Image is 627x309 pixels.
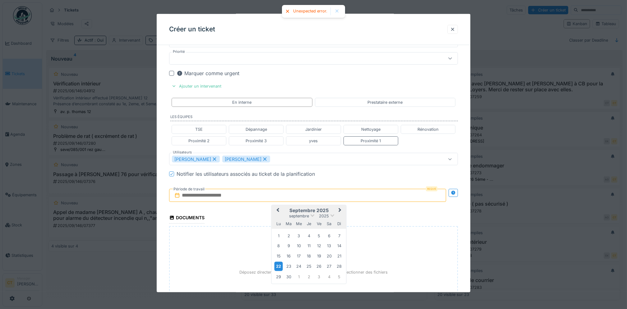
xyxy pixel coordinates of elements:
div: Choose jeudi 18 septembre 2025 [305,252,313,260]
div: Choose samedi 13 septembre 2025 [325,242,333,250]
div: Choose mardi 16 septembre 2025 [284,252,293,260]
div: Prestataire externe [367,99,403,105]
div: Choose vendredi 12 septembre 2025 [315,242,323,250]
div: Choose mardi 2 septembre 2025 [284,231,293,240]
button: Previous Month [272,206,282,216]
span: 2025 [319,214,329,218]
div: Choose samedi 4 octobre 2025 [325,272,333,281]
div: Choose samedi 6 septembre 2025 [325,231,333,240]
div: Choose mercredi 1 octobre 2025 [295,272,303,281]
h3: Créer un ticket [169,25,215,33]
label: Les équipes [170,114,458,121]
div: Proximité 2 [188,138,210,144]
div: Marquer comme urgent [177,70,239,77]
span: septembre [289,214,309,218]
div: yves [309,138,318,144]
div: En interne [232,99,251,105]
div: Choose jeudi 11 septembre 2025 [305,242,313,250]
div: lundi [274,220,283,228]
div: vendredi [315,220,323,228]
div: Choose mercredi 17 septembre 2025 [295,252,303,260]
div: Choose lundi 8 septembre 2025 [274,242,283,250]
div: Choose lundi 1 septembre 2025 [274,231,283,240]
div: Jardinier [305,126,322,132]
div: Choose vendredi 19 septembre 2025 [315,252,323,260]
div: Choose vendredi 5 septembre 2025 [315,231,323,240]
div: Choose vendredi 3 octobre 2025 [315,272,323,281]
div: Choose samedi 20 septembre 2025 [325,252,333,260]
div: Choose lundi 15 septembre 2025 [274,252,283,260]
label: Utilisateurs [172,150,193,155]
div: jeudi [305,220,313,228]
div: Choose lundi 22 septembre 2025 [274,262,283,271]
div: Nettoyage [361,126,380,132]
div: Dépannage [246,126,267,132]
div: Choose mardi 23 septembre 2025 [284,262,293,270]
div: Rénovation [417,126,439,132]
div: Choose mercredi 10 septembre 2025 [295,242,303,250]
div: Choose dimanche 5 octobre 2025 [335,272,343,281]
div: Choose mardi 30 septembre 2025 [284,272,293,281]
div: Choose dimanche 21 septembre 2025 [335,252,343,260]
div: Choose samedi 27 septembre 2025 [325,262,333,270]
div: Choose mardi 9 septembre 2025 [284,242,293,250]
div: Choose mercredi 24 septembre 2025 [295,262,303,270]
div: Ajouter un intervenant [169,82,224,90]
div: Proximité 3 [246,138,267,144]
div: mercredi [295,220,303,228]
p: Déposez directement des fichiers ici, ou cliquez pour sélectionner des fichiers [239,269,388,275]
div: Month septembre, 2025 [274,231,344,282]
div: [PERSON_NAME] [172,156,220,162]
div: mardi [284,220,293,228]
div: Choose jeudi 2 octobre 2025 [305,272,313,281]
button: Next Month [336,206,346,216]
div: Notifier les utilisateurs associés au ticket de la planification [177,170,315,178]
div: Choose mercredi 3 septembre 2025 [295,231,303,240]
div: dimanche [335,220,343,228]
div: Requis [426,186,437,191]
div: Choose jeudi 4 septembre 2025 [305,231,313,240]
div: TSE [195,126,203,132]
div: Unexpected error. [293,9,327,14]
div: Proximité 1 [361,138,381,144]
div: Choose jeudi 25 septembre 2025 [305,262,313,270]
label: Période de travail [173,186,205,193]
h2: septembre 2025 [272,208,346,213]
div: samedi [325,220,333,228]
div: Choose lundi 29 septembre 2025 [274,272,283,281]
div: Choose dimanche 28 septembre 2025 [335,262,343,270]
div: Choose vendredi 26 septembre 2025 [315,262,323,270]
div: [PERSON_NAME] [222,156,270,162]
div: Choose dimanche 14 septembre 2025 [335,242,343,250]
div: Documents [169,213,205,224]
div: Choose dimanche 7 septembre 2025 [335,231,343,240]
label: Priorité [172,49,186,54]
